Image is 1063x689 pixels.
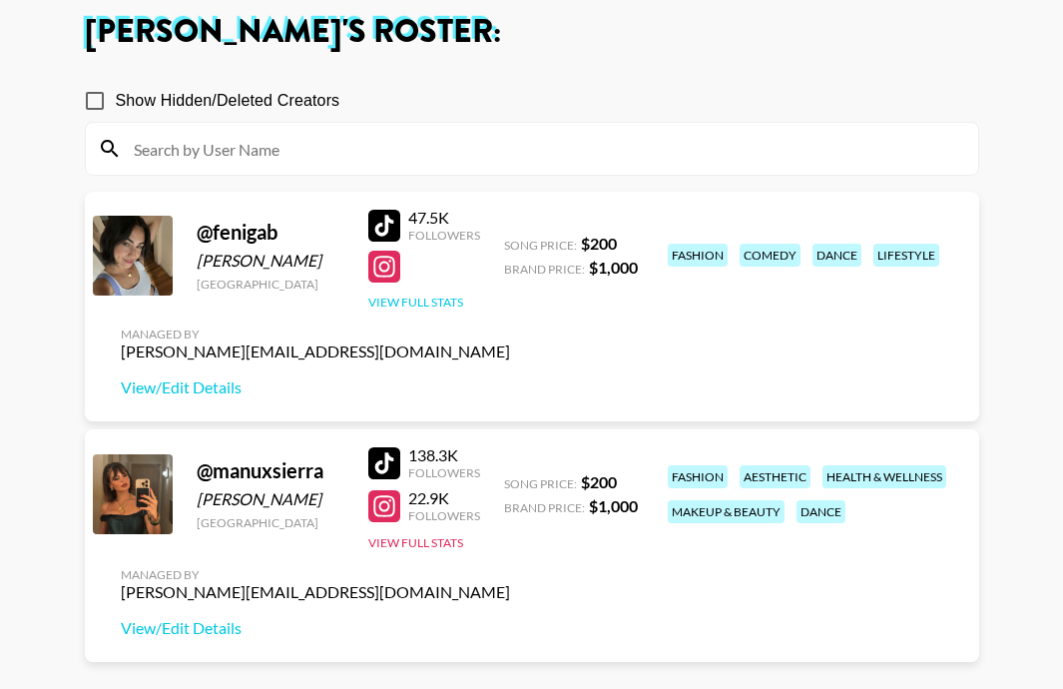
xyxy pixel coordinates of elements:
div: 138.3K [408,445,480,465]
span: Show Hidden/Deleted Creators [116,89,340,113]
div: fashion [668,244,728,267]
div: fashion [668,465,728,488]
button: View Full Stats [368,295,463,310]
div: 47.5K [408,208,480,228]
div: @ fenigab [197,220,344,245]
div: health & wellness [822,465,946,488]
button: View Full Stats [368,535,463,550]
strong: $ 200 [581,234,617,253]
div: makeup & beauty [668,500,785,523]
input: Search by User Name [122,133,966,165]
div: lifestyle [873,244,939,267]
div: [PERSON_NAME] [197,489,344,509]
div: @ manuxsierra [197,458,344,483]
div: Followers [408,228,480,243]
div: dance [812,244,861,267]
span: Brand Price: [504,262,585,277]
div: Followers [408,508,480,523]
div: [PERSON_NAME] [197,251,344,271]
div: [GEOGRAPHIC_DATA] [197,515,344,530]
a: View/Edit Details [121,377,510,397]
span: Song Price: [504,238,577,253]
div: aesthetic [740,465,810,488]
div: [PERSON_NAME][EMAIL_ADDRESS][DOMAIN_NAME] [121,582,510,602]
strong: $ 1,000 [589,496,638,515]
strong: $ 1,000 [589,258,638,277]
div: dance [797,500,845,523]
div: Managed By [121,327,510,342]
div: Managed By [121,567,510,582]
a: View/Edit Details [121,618,510,638]
span: Song Price: [504,476,577,491]
h1: [PERSON_NAME] 's Roster: [85,16,979,48]
div: Followers [408,465,480,480]
strong: $ 200 [581,472,617,491]
div: 22.9K [408,488,480,508]
div: comedy [740,244,800,267]
div: [PERSON_NAME][EMAIL_ADDRESS][DOMAIN_NAME] [121,342,510,361]
span: Brand Price: [504,500,585,515]
div: [GEOGRAPHIC_DATA] [197,277,344,292]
